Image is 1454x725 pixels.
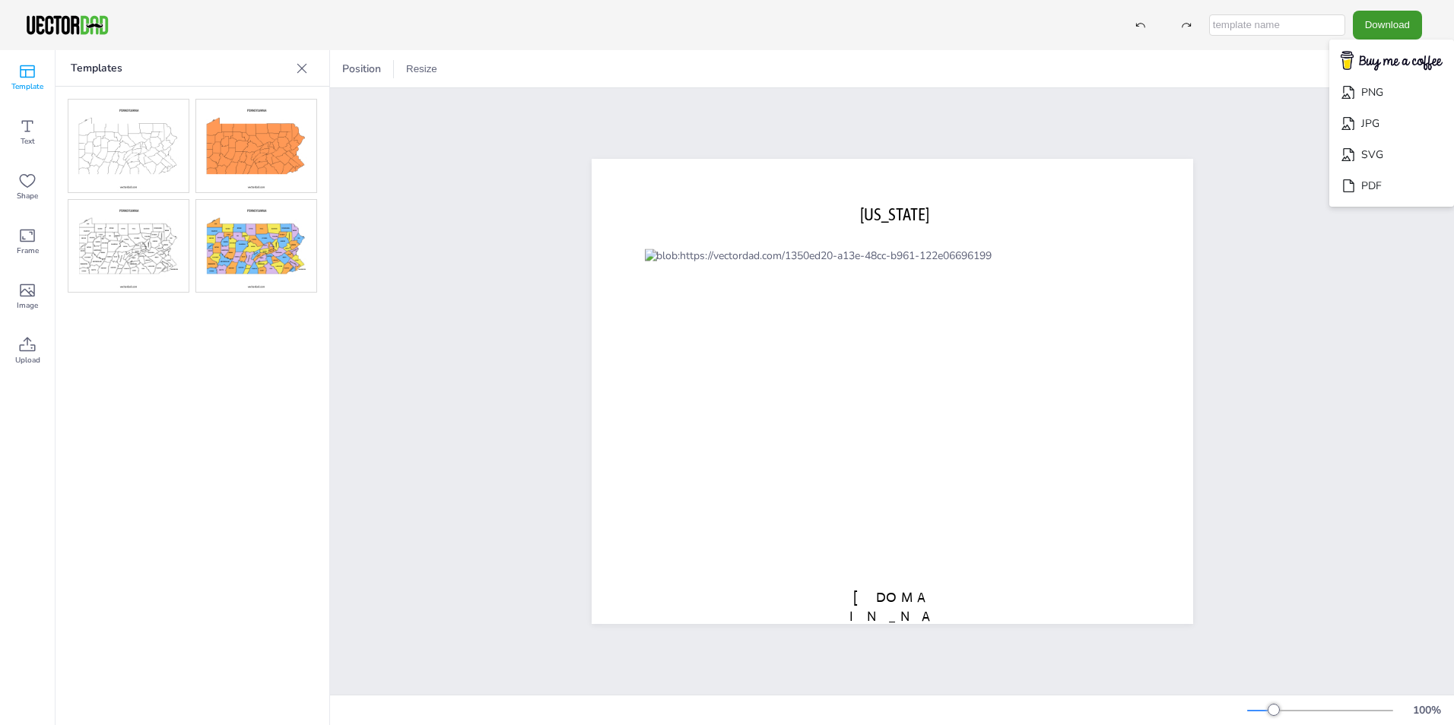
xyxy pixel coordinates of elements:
[68,200,189,293] img: pacm-l.jpg
[1329,108,1454,139] li: JPG
[849,589,935,644] span: [DOMAIN_NAME]
[21,135,35,147] span: Text
[1329,170,1454,201] li: PDF
[1329,40,1454,207] ul: Download
[1331,46,1452,76] img: buymecoffee.png
[17,299,38,312] span: Image
[860,204,929,224] span: [US_STATE]
[1329,77,1454,108] li: PNG
[17,190,38,202] span: Shape
[196,200,316,293] img: pacm-mc.jpg
[339,62,384,76] span: Position
[24,14,110,36] img: VectorDad-1.png
[17,245,39,257] span: Frame
[68,100,189,192] img: pacm-bo.jpg
[1209,14,1345,36] input: template name
[1353,11,1422,39] button: Download
[400,57,443,81] button: Resize
[196,100,316,192] img: pacm-cb.jpg
[71,50,290,87] p: Templates
[15,354,40,366] span: Upload
[1408,703,1445,717] div: 100 %
[11,81,43,93] span: Template
[1329,139,1454,170] li: SVG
